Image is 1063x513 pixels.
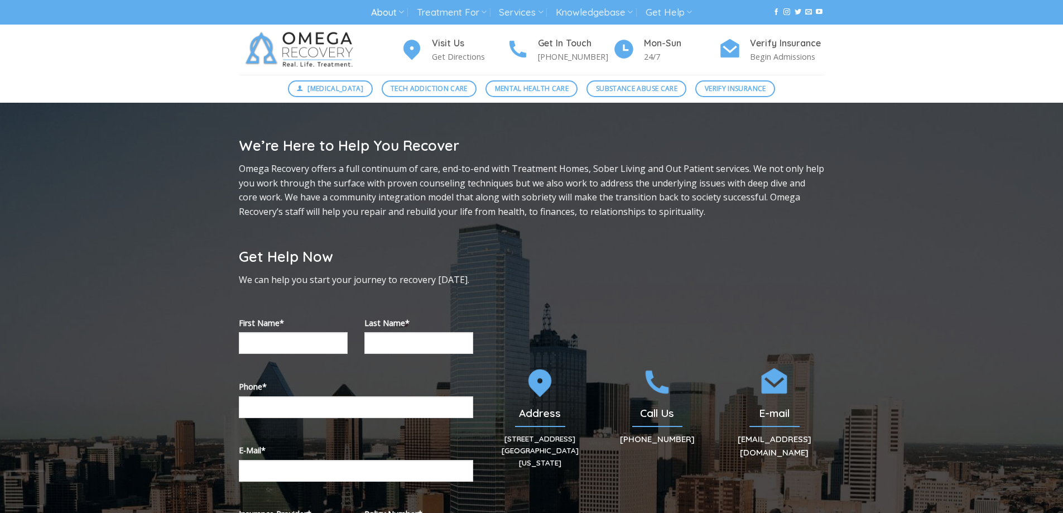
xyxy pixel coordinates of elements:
[239,247,473,266] h2: Get Help Now
[307,83,363,94] span: [MEDICAL_DATA]
[586,80,686,97] a: Substance Abuse Care
[401,36,507,64] a: Visit Us Get Directions
[239,444,473,457] label: E-Mail*
[239,273,473,287] p: We can help you start your journey to recovery [DATE].
[783,8,790,16] a: Follow on Instagram
[620,434,695,444] a: [PHONE_NUMBER]
[239,317,348,329] label: First Name*
[738,434,811,458] a: [EMAIL_ADDRESS][DOMAIN_NAME]
[490,406,590,420] h2: Address
[417,2,487,23] a: Treatment For
[371,2,404,23] a: About
[556,2,633,23] a: Knowledgebase
[538,50,613,63] p: [PHONE_NUMBER]
[773,8,780,16] a: Follow on Facebook
[805,8,812,16] a: Send us an email
[724,406,825,420] h2: E-mail
[750,50,825,63] p: Begin Admissions
[239,162,825,219] p: Omega Recovery offers a full continuum of care, end-to-end with Treatment Homes, Sober Living and...
[239,25,364,75] img: Omega Recovery
[538,36,613,51] h4: Get In Touch
[750,36,825,51] h4: Verify Insurance
[705,83,766,94] span: Verify Insurance
[239,380,473,393] label: Phone*
[695,80,775,97] a: Verify Insurance
[432,36,507,51] h4: Visit Us
[288,80,373,97] a: [MEDICAL_DATA]
[719,36,825,64] a: Verify Insurance Begin Admissions
[432,50,507,63] p: Get Directions
[646,2,692,23] a: Get Help
[382,80,477,97] a: Tech Addiction Care
[644,36,719,51] h4: Mon-Sun
[502,434,579,467] a: [STREET_ADDRESS][GEOGRAPHIC_DATA][US_STATE]
[391,83,468,94] span: Tech Addiction Care
[816,8,822,16] a: Follow on YouTube
[795,8,801,16] a: Follow on Twitter
[499,2,543,23] a: Services
[607,406,708,420] h2: Call Us
[495,83,569,94] span: Mental Health Care
[596,83,677,94] span: Substance Abuse Care
[364,317,473,329] label: Last Name*
[507,36,613,64] a: Get In Touch [PHONE_NUMBER]
[644,50,719,63] p: 24/7
[239,136,825,155] h2: We’re Here to Help You Recover
[485,80,578,97] a: Mental Health Care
